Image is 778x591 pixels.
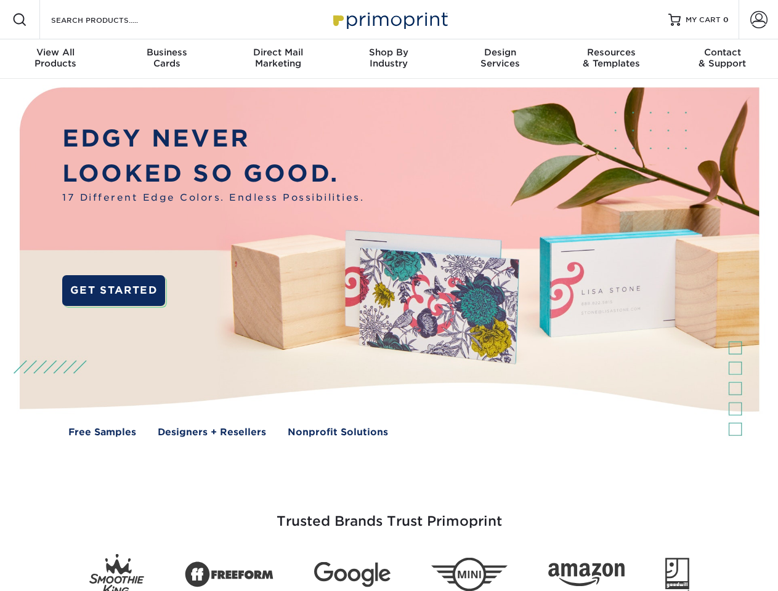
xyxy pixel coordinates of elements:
span: Resources [556,47,667,58]
span: Direct Mail [222,47,333,58]
h3: Trusted Brands Trust Primoprint [29,484,750,544]
span: 0 [723,15,729,24]
div: Industry [333,47,444,69]
img: Google [314,562,391,587]
div: Marketing [222,47,333,69]
div: Cards [111,47,222,69]
div: & Templates [556,47,667,69]
a: Nonprofit Solutions [288,425,388,440]
a: DesignServices [445,39,556,79]
div: Services [445,47,556,69]
div: & Support [667,47,778,69]
a: Contact& Support [667,39,778,79]
a: BusinessCards [111,39,222,79]
img: Goodwill [665,558,689,591]
img: Primoprint [328,6,451,33]
p: EDGY NEVER [62,121,364,156]
span: Contact [667,47,778,58]
a: Shop ByIndustry [333,39,444,79]
a: Designers + Resellers [158,425,266,440]
a: Free Samples [68,425,136,440]
input: SEARCH PRODUCTS..... [50,12,170,27]
span: MY CART [686,15,721,25]
a: GET STARTED [62,275,165,306]
span: Shop By [333,47,444,58]
a: Resources& Templates [556,39,667,79]
span: 17 Different Edge Colors. Endless Possibilities. [62,191,364,205]
span: Design [445,47,556,58]
span: Business [111,47,222,58]
img: Amazon [548,563,625,587]
a: Direct MailMarketing [222,39,333,79]
p: LOOKED SO GOOD. [62,156,364,191]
